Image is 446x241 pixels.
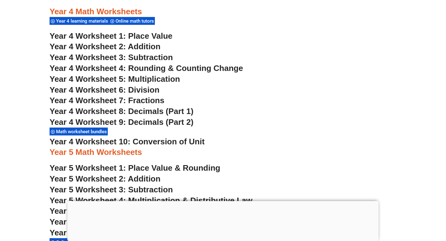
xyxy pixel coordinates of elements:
[109,17,155,25] div: Online math tutors
[50,42,160,51] a: Year 4 Worksheet 2: Addition
[50,196,252,205] a: Year 5 Worksheet 4: Multiplication & Distributive Law
[50,147,396,158] h3: Year 5 Math Worksheets
[56,18,110,24] span: Year 4 learning materials
[50,185,173,194] a: Year 5 Worksheet 3: Subtraction
[50,74,180,84] a: Year 4 Worksheet 5: Multiplication
[50,206,160,216] a: Year 5 Worksheet 5: Division
[50,117,194,127] a: Year 4 Worksheet 9: Decimals (Part 2)
[50,127,108,136] div: Math worksheet bundles
[50,163,220,173] a: Year 5 Worksheet 1: Place Value & Rounding
[50,137,205,146] a: Year 4 Worksheet 10: Conversion of Unit
[50,217,234,226] a: Year 5 Worksheet 6: Negative & Absolute Values
[50,228,205,237] a: Year 5 Worksheet 7: Order of Operations
[50,96,164,105] a: Year 4 Worksheet 7: Fractions
[50,85,160,94] a: Year 4 Worksheet 6: Division
[50,174,160,183] a: Year 5 Worksheet 2: Addition
[50,53,173,62] a: Year 4 Worksheet 3: Subtraction
[56,129,109,134] span: Math worksheet bundles
[340,171,446,241] iframe: Chat Widget
[68,201,379,239] iframe: Advertisement
[50,17,109,25] div: Year 4 learning materials
[50,107,194,116] a: Year 4 Worksheet 8: Decimals (Part 1)
[116,18,156,24] span: Online math tutors
[50,31,173,41] a: Year 4 Worksheet 1: Place Value
[50,7,396,17] h3: Year 4 Math Worksheets
[50,64,243,73] a: Year 4 Worksheet 4: Rounding & Counting Change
